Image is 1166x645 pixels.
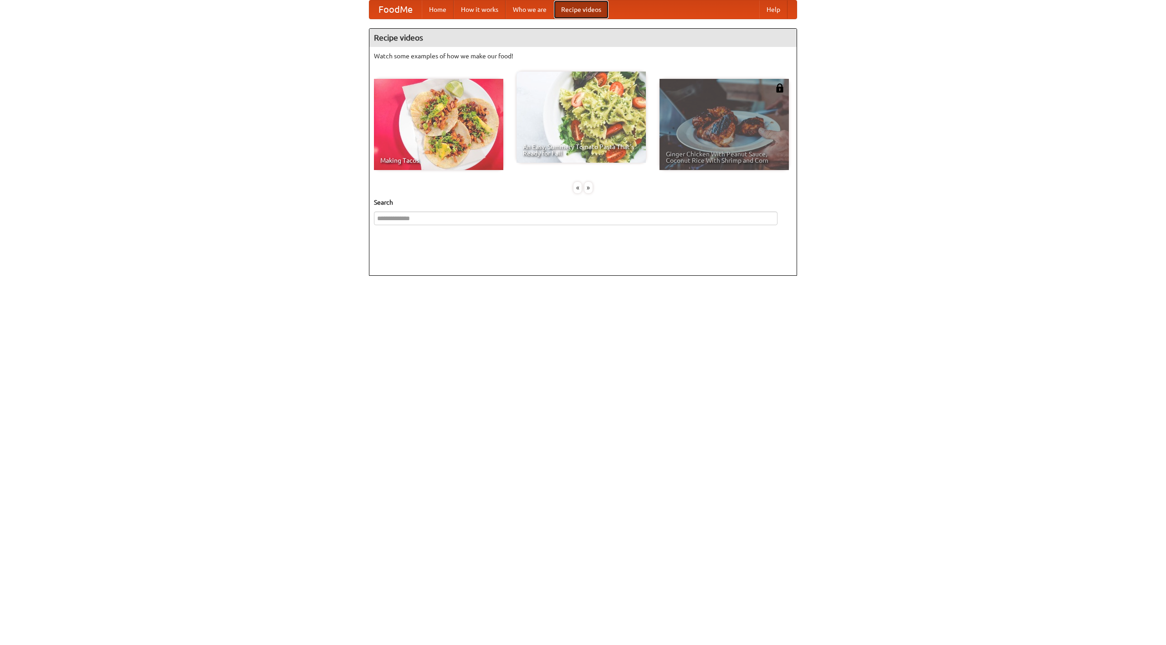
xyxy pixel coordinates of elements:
h4: Recipe videos [369,29,797,47]
a: Help [759,0,788,19]
div: » [584,182,593,193]
p: Watch some examples of how we make our food! [374,52,792,61]
a: Recipe videos [554,0,609,19]
a: How it works [454,0,506,19]
a: An Easy, Summery Tomato Pasta That's Ready for Fall [517,72,646,163]
span: Making Tacos [380,157,497,164]
a: Making Tacos [374,79,503,170]
span: An Easy, Summery Tomato Pasta That's Ready for Fall [523,144,639,156]
h5: Search [374,198,792,207]
a: FoodMe [369,0,422,19]
a: Who we are [506,0,554,19]
a: Home [422,0,454,19]
img: 483408.png [775,83,784,93]
div: « [573,182,582,193]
